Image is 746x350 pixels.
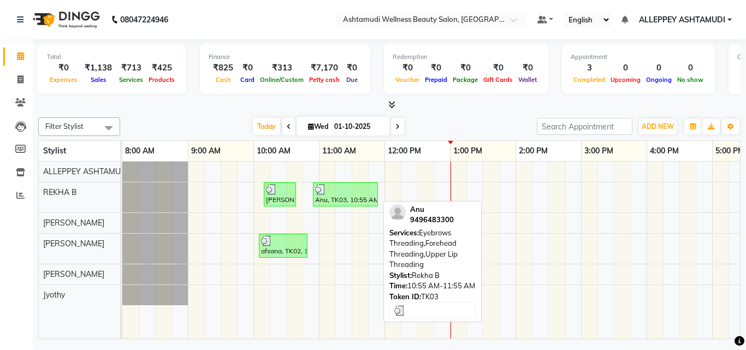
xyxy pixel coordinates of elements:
div: 10:55 AM-11:55 AM [389,281,476,292]
button: ADD NEW [639,119,677,134]
span: Online/Custom [257,76,306,84]
span: Time: [389,281,407,290]
span: Completed [571,76,608,84]
span: Prepaid [422,76,450,84]
span: ALLEPPEY ASHTAMUDI [639,14,725,26]
span: Due [344,76,360,84]
div: ₹7,170 [306,62,342,74]
span: Services: [389,228,419,237]
span: Wallet [516,76,540,84]
a: 12:00 PM [385,143,424,159]
span: Sales [88,76,109,84]
div: TK03 [389,292,476,302]
span: Cash [213,76,234,84]
span: ALLEPPEY ASHTAMUDI [43,167,128,176]
a: 11:00 AM [319,143,359,159]
img: profile [389,204,406,221]
span: Today [253,118,280,135]
div: ₹0 [342,62,362,74]
b: 08047224946 [120,4,168,35]
div: ₹425 [146,62,177,74]
a: 2:00 PM [516,143,550,159]
span: Gift Cards [481,76,516,84]
div: Finance [209,52,362,62]
div: 0 [674,62,706,74]
img: logo [28,4,103,35]
div: ₹0 [422,62,450,74]
span: Stylist: [389,271,412,280]
span: REKHA B [43,187,77,197]
div: 0 [643,62,674,74]
span: Wed [305,122,331,130]
span: Eyebrows Threading,Forehead Threading,Upper Lip Threading [389,228,458,269]
div: ₹0 [47,62,80,74]
span: [PERSON_NAME] [43,218,104,228]
span: Voucher [393,76,422,84]
div: ₹0 [238,62,257,74]
div: ₹0 [481,62,516,74]
div: ₹0 [450,62,481,74]
div: ₹713 [116,62,146,74]
div: Redemption [393,52,540,62]
div: [PERSON_NAME], TK01, 10:10 AM-10:40 AM, Eyebrows Threading,Forehead Threading [265,184,295,205]
span: Card [238,76,257,84]
span: [PERSON_NAME] [43,269,104,279]
span: Upcoming [608,76,643,84]
div: 3 [571,62,608,74]
input: 2025-10-01 [331,118,386,135]
span: Filter Stylist [45,122,84,130]
span: Petty cash [306,76,342,84]
span: [PERSON_NAME] [43,239,104,248]
span: Services [116,76,146,84]
div: ₹825 [209,62,238,74]
div: ₹313 [257,62,306,74]
div: ₹1,138 [80,62,116,74]
span: Stylist [43,146,66,156]
a: 10:00 AM [254,143,293,159]
div: ₹0 [516,62,540,74]
a: 4:00 PM [647,143,682,159]
div: Rekha B [389,270,476,281]
span: Token ID: [389,292,421,301]
div: afsana, TK02, 10:05 AM-10:50 AM, Haircut without wash ,Eyebrows Threading [260,235,306,256]
a: 9:00 AM [188,143,223,159]
span: Package [450,76,481,84]
div: Anu, TK03, 10:55 AM-11:55 AM, Eyebrows Threading,Forehead Threading,Upper Lip Threading [314,184,377,205]
div: 0 [608,62,643,74]
input: Search Appointment [537,118,632,135]
span: No show [674,76,706,84]
div: 9496483300 [410,215,454,226]
div: ₹0 [393,62,422,74]
div: Total [47,52,177,62]
span: Ongoing [643,76,674,84]
a: 3:00 PM [582,143,616,159]
span: ADD NEW [642,122,674,130]
div: Appointment [571,52,706,62]
span: Products [146,76,177,84]
span: Anu [410,205,424,213]
a: 1:00 PM [451,143,485,159]
span: Jyothy [43,290,65,300]
span: Expenses [47,76,80,84]
a: 8:00 AM [122,143,157,159]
